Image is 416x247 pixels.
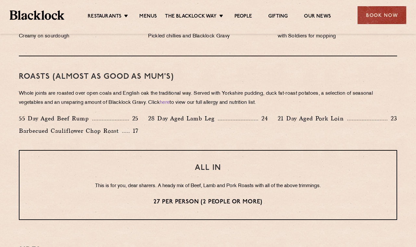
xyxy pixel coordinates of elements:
h3: Roasts (Almost as good as Mum's) [19,73,397,81]
p: 23 [387,114,397,123]
p: Pickled chillies and Blacklock Gravy [148,32,268,41]
p: 27 per person (2 people or more) [32,198,384,206]
p: 28 Day Aged Lamb Leg [148,114,218,123]
a: People [234,13,252,21]
p: 17 [130,127,139,135]
h3: ALL IN [32,164,384,172]
p: Barbecued Cauliflower Chop Roast [19,126,122,135]
p: This is for you, dear sharers. A heady mix of Beef, Lamb and Pork Roasts with all of the above tr... [32,182,384,190]
a: The Blacklock Way [165,13,216,21]
p: Creamy on sourdough [19,32,138,41]
p: 55 Day Aged Beef Rump [19,114,92,123]
img: BL_Textured_Logo-footer-cropped.svg [10,10,64,20]
p: 21 Day Aged Pork Loin [278,114,347,123]
div: Book Now [358,6,406,24]
p: 24 [258,114,268,123]
a: Gifting [268,13,288,21]
a: Menus [139,13,157,21]
p: Whole joints are roasted over open coals and English oak the traditional way. Served with Yorkshi... [19,89,397,107]
p: 25 [129,114,139,123]
p: with Soldiers for mopping [278,32,397,41]
a: Our News [304,13,331,21]
a: here [160,100,170,105]
a: Restaurants [88,13,121,21]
